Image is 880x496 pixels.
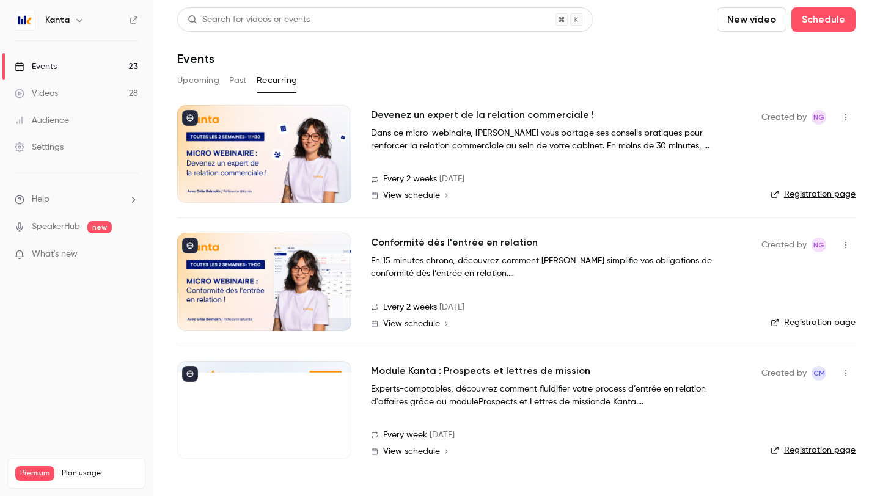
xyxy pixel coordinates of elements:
[771,188,856,200] a: Registration page
[15,193,138,206] li: help-dropdown-opener
[439,173,464,186] span: [DATE]
[257,71,298,90] button: Recurring
[15,60,57,73] div: Events
[15,87,58,100] div: Videos
[430,429,455,442] span: [DATE]
[15,10,35,30] img: Kanta
[177,51,215,66] h1: Events
[479,398,600,406] strong: Prospects et Lettres de mission
[15,141,64,153] div: Settings
[717,7,787,32] button: New video
[32,221,80,233] a: SpeakerHub
[383,191,440,200] span: View schedule
[383,429,427,442] span: Every week
[439,301,464,314] span: [DATE]
[812,110,826,125] span: Nicolas Guitard
[371,363,590,378] a: Module Kanta : Prospects et lettres de mission
[45,14,70,26] h6: Kanta
[383,319,440,328] span: View schedule
[188,13,310,26] div: Search for videos or events
[771,316,856,329] a: Registration page
[32,248,78,261] span: What's new
[371,383,738,409] p: , découvrez comment fluidifier votre process d’entrée en relation d'affaires grâce au module de K...
[771,444,856,456] a: Registration page
[813,110,824,125] span: NG
[812,238,826,252] span: Nicolas Guitard
[371,127,738,153] p: Dans ce micro-webinaire, [PERSON_NAME] vous partage ses conseils pratiques pour renforcer la rela...
[761,238,807,252] span: Created by
[371,447,742,456] a: View schedule
[761,366,807,381] span: Created by
[371,191,742,200] a: View schedule
[791,7,856,32] button: Schedule
[371,255,738,280] p: En 15 minutes chrono, découvrez comment [PERSON_NAME] simplifie vos obligations de conformité dès...
[371,108,594,122] a: Devenez un expert de la relation commerciale !
[813,238,824,252] span: NG
[383,447,440,456] span: View schedule
[229,71,247,90] button: Past
[383,173,437,186] span: Every 2 weeks
[87,221,112,233] span: new
[15,114,69,126] div: Audience
[123,249,138,260] iframe: Noticeable Trigger
[62,469,137,478] span: Plan usage
[813,366,825,381] span: CM
[371,319,742,329] a: View schedule
[177,71,219,90] button: Upcoming
[371,235,538,250] a: Conformité dès l'entrée en relation
[812,366,826,381] span: Charlotte MARTEL
[15,466,54,481] span: Premium
[371,385,451,393] strong: Experts-comptables
[761,110,807,125] span: Created by
[383,301,437,314] span: Every 2 weeks
[32,193,50,206] span: Help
